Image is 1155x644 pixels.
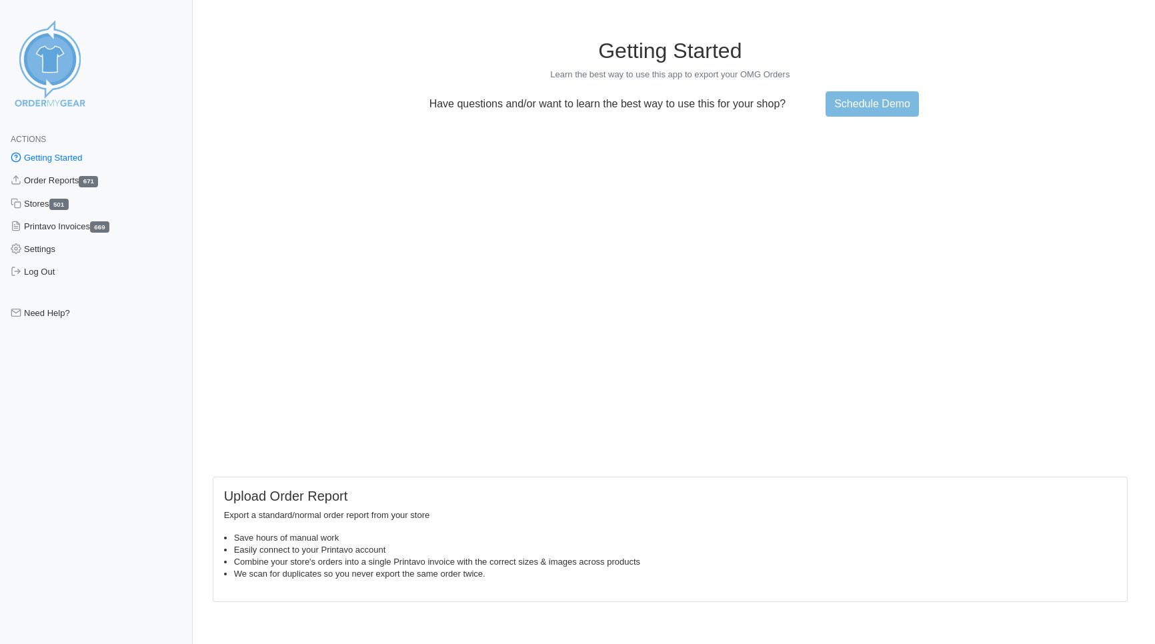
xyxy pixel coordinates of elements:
[234,556,1116,568] li: Combine your store's orders into a single Printavo invoice with the correct sizes & images across...
[826,91,919,117] a: Schedule Demo
[213,69,1128,81] p: Learn the best way to use this app to export your OMG Orders
[421,98,794,110] p: Have questions and/or want to learn the best way to use this for your shop?
[224,509,1116,521] p: Export a standard/normal order report from your store
[234,532,1116,544] li: Save hours of manual work
[79,176,98,187] span: 671
[234,544,1116,556] li: Easily connect to your Printavo account
[224,488,1116,504] h5: Upload Order Report
[90,221,109,233] span: 669
[11,135,46,144] span: Actions
[213,38,1128,63] h1: Getting Started
[49,199,69,210] span: 501
[234,568,1116,580] li: We scan for duplicates so you never export the same order twice.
